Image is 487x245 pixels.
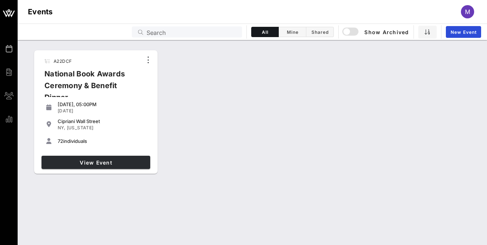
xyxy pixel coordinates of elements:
span: Mine [283,29,302,35]
span: A22DCF [54,58,72,64]
button: Mine [279,27,306,37]
div: [DATE], 05:00PM [58,101,147,107]
div: M [461,5,474,18]
span: View Event [44,159,147,166]
button: Shared [306,27,334,37]
span: Show Archived [343,28,409,36]
span: [US_STATE] [67,125,94,130]
span: Shared [311,29,329,35]
h1: Events [28,6,53,18]
span: NY, [58,125,65,130]
a: View Event [42,156,150,169]
span: M [465,8,470,15]
div: individuals [58,138,147,144]
button: Show Archived [343,25,409,39]
div: [DATE] [58,108,147,114]
div: Cipriani Wall Street [58,118,147,124]
a: New Event [446,26,481,38]
div: National Book Awards Ceremony & Benefit Dinner [39,68,142,109]
button: All [251,27,279,37]
span: New Event [450,29,477,35]
span: 72 [58,138,63,144]
span: All [256,29,274,35]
